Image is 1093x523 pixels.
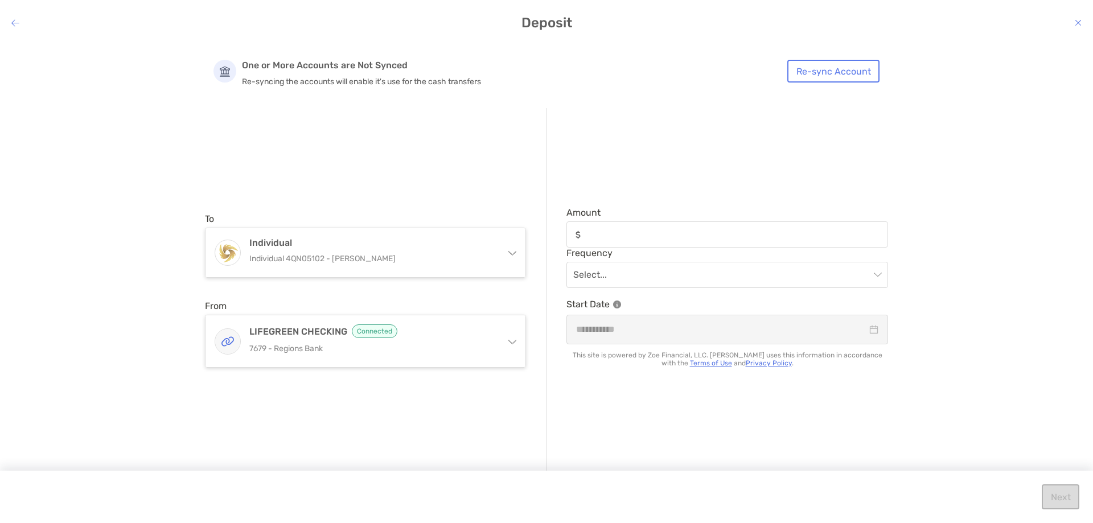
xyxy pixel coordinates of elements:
[249,324,495,338] h4: LIFEGREEN CHECKING
[566,248,888,258] span: Frequency
[585,230,887,240] input: Amountinput icon
[787,60,880,83] button: Re-sync Account
[213,60,236,83] img: Account Icon
[249,252,495,266] p: Individual 4QN05102 - [PERSON_NAME]
[249,341,495,356] p: 7679 - Regions Bank
[205,300,227,311] label: From
[746,359,792,367] a: Privacy Policy
[566,207,888,218] span: Amount
[215,329,240,354] img: LIFEGREEN CHECKING
[242,77,794,87] p: Re-syncing the accounts will enable it's use for the cash transfers
[566,351,888,367] p: This site is powered by Zoe Financial, LLC. [PERSON_NAME] uses this information in accordance wit...
[576,230,581,239] img: input icon
[690,359,732,367] a: Terms of Use
[215,241,240,265] img: Individual
[566,297,888,311] p: Start Date
[352,324,397,338] span: Connected
[249,237,495,248] h4: Individual
[205,213,214,224] label: To
[242,60,794,71] p: One or More Accounts are Not Synced
[613,300,621,308] img: Information Icon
